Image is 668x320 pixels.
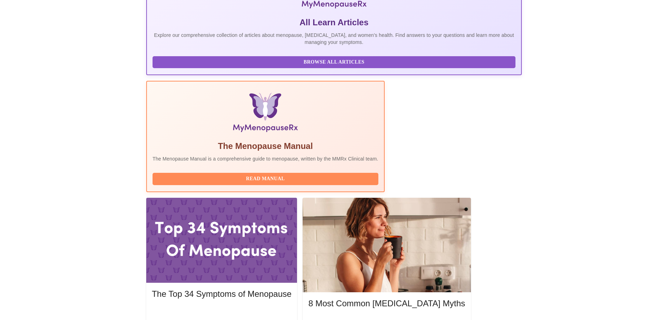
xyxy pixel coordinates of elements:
span: Read Manual [160,175,371,183]
a: Read Manual [153,175,380,181]
button: Browse All Articles [153,56,515,68]
button: Read More [152,306,291,318]
img: Menopause Manual [188,93,342,135]
p: The Menopause Manual is a comprehensive guide to menopause, written by the MMRx Clinical team. [153,155,378,162]
span: Browse All Articles [160,58,508,67]
p: Explore our comprehensive collection of articles about menopause, [MEDICAL_DATA], and women's hea... [153,32,515,46]
a: Browse All Articles [153,59,517,65]
h5: 8 Most Common [MEDICAL_DATA] Myths [308,298,465,309]
span: Read More [159,308,284,316]
a: Read More [152,308,293,314]
h5: The Top 34 Symptoms of Menopause [152,288,291,300]
h5: The Menopause Manual [153,141,378,152]
h5: All Learn Articles [153,17,515,28]
button: Read Manual [153,173,378,185]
